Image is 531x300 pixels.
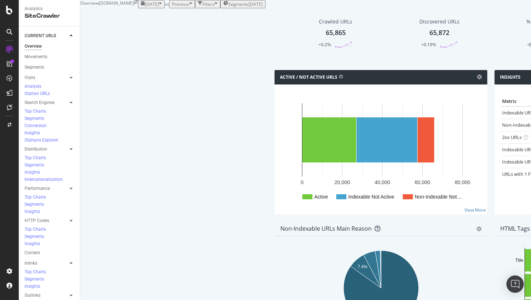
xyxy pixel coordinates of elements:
[25,194,75,201] a: Top Charts
[415,194,462,200] text: Non-Indexable Not…
[25,74,35,82] div: Visits
[358,264,368,269] text: 7.4%
[25,53,47,61] div: Movements
[25,240,75,248] a: Insights
[25,234,44,240] div: Segments
[25,108,46,114] div: Top Charts
[326,28,346,38] div: 65,865
[25,115,75,122] a: Segments
[228,1,249,7] span: Segments
[25,209,40,215] div: Insights
[249,1,263,7] div: [DATE]
[25,43,75,50] a: Overview
[25,74,68,82] a: Visits
[25,260,37,267] div: Inlinks
[25,208,75,216] a: Insights
[25,116,44,122] div: Segments
[25,137,75,144] a: Orphans Explorer
[25,6,74,12] div: Analytics
[25,83,75,90] a: Analysis
[25,249,75,257] a: Content
[25,292,40,299] div: Outlinks
[25,162,44,168] div: Segments
[25,32,68,40] a: CURRENT URLS
[25,194,46,200] div: Top Charts
[25,99,55,106] div: Search Engines
[145,1,159,7] span: 2025 Sep. 21st
[25,292,68,299] a: Outlinks
[500,74,521,81] h4: Insights
[172,1,189,7] span: Previous
[25,226,75,233] a: Top Charts
[25,177,63,183] div: Internationalization
[25,201,44,208] div: Segments
[25,233,75,240] a: Segments
[25,137,58,143] div: Orphans Explorer
[25,162,75,169] a: Segments
[25,283,75,290] a: Insights
[319,18,352,25] div: Crawled URLs
[506,275,524,293] div: Open Intercom Messenger
[421,42,436,48] div: +0.19%
[25,269,46,275] div: Top Charts
[280,96,481,209] svg: A chart.
[25,217,49,225] div: HTTP Codes
[25,269,75,276] a: Top Charts
[375,179,390,185] text: 40,000
[25,43,42,50] div: Overview
[455,179,470,185] text: 80,000
[301,179,304,185] text: 0
[25,32,56,40] div: CURRENT URLS
[25,226,46,232] div: Top Charts
[419,18,459,25] div: Discovered URLs
[348,194,394,200] text: Indexable Not Active
[25,249,40,257] div: Content
[465,207,486,213] a: View More
[165,1,169,7] span: vs
[25,260,68,267] a: Inlinks
[25,145,47,153] div: Distribution
[314,194,328,200] text: Active
[25,53,75,61] a: Movements
[202,1,215,7] div: Filters
[25,99,68,106] a: Search Engines
[25,145,68,153] a: Distribution
[25,185,50,192] div: Performance
[334,179,350,185] text: 20,000
[319,42,331,48] div: +0.2%
[25,90,75,97] a: Orphan URLs
[25,12,74,20] div: SiteCrawler
[25,185,68,192] a: Performance
[25,276,75,283] a: Segments
[25,122,75,130] a: Conversion
[280,225,372,232] div: Non-Indexable URLs Main Reason
[280,74,337,81] h4: Active / Not Active URLs
[25,217,68,225] a: HTTP Codes
[502,134,522,140] a: 2xx URLs
[25,130,75,137] a: Insights
[515,258,523,263] text: Title
[25,64,75,71] a: Segments
[25,155,46,161] div: Top Charts
[476,226,482,231] div: gear
[477,74,482,79] i: Options
[25,123,47,129] div: Conversion
[25,108,75,115] a: Top Charts
[25,64,44,71] div: Segments
[25,130,40,136] div: Insights
[25,283,40,290] div: Insights
[429,28,449,38] div: 65,872
[25,91,50,97] div: Orphan URLs
[25,169,40,175] div: Insights
[25,169,75,176] a: Insights
[25,155,75,162] a: Top Charts
[25,83,41,90] div: Analysis
[25,201,75,208] a: Segments
[25,176,70,183] a: Internationalization
[25,276,44,282] div: Segments
[25,241,40,247] div: Insights
[415,179,430,185] text: 60,000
